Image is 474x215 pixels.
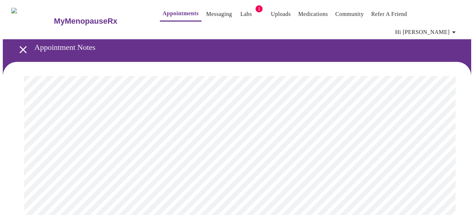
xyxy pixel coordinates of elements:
h3: Appointment Notes [35,43,435,52]
button: Medications [295,7,331,21]
img: MyMenopauseRx Logo [11,8,53,34]
a: Appointments [163,8,199,18]
button: Messaging [203,7,235,21]
button: Labs [235,7,257,21]
button: Community [332,7,367,21]
a: Labs [240,9,252,19]
h3: MyMenopauseRx [54,17,118,26]
a: Uploads [271,9,291,19]
a: MyMenopauseRx [53,9,145,34]
a: Medications [298,9,328,19]
button: Uploads [268,7,294,21]
a: Messaging [206,9,232,19]
a: Refer a Friend [371,9,407,19]
span: 1 [256,5,263,12]
button: Refer a Friend [368,7,410,21]
button: Hi [PERSON_NAME] [392,25,461,39]
button: open drawer [13,39,34,60]
a: Community [335,9,364,19]
button: Appointments [160,6,202,22]
span: Hi [PERSON_NAME] [395,27,458,37]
